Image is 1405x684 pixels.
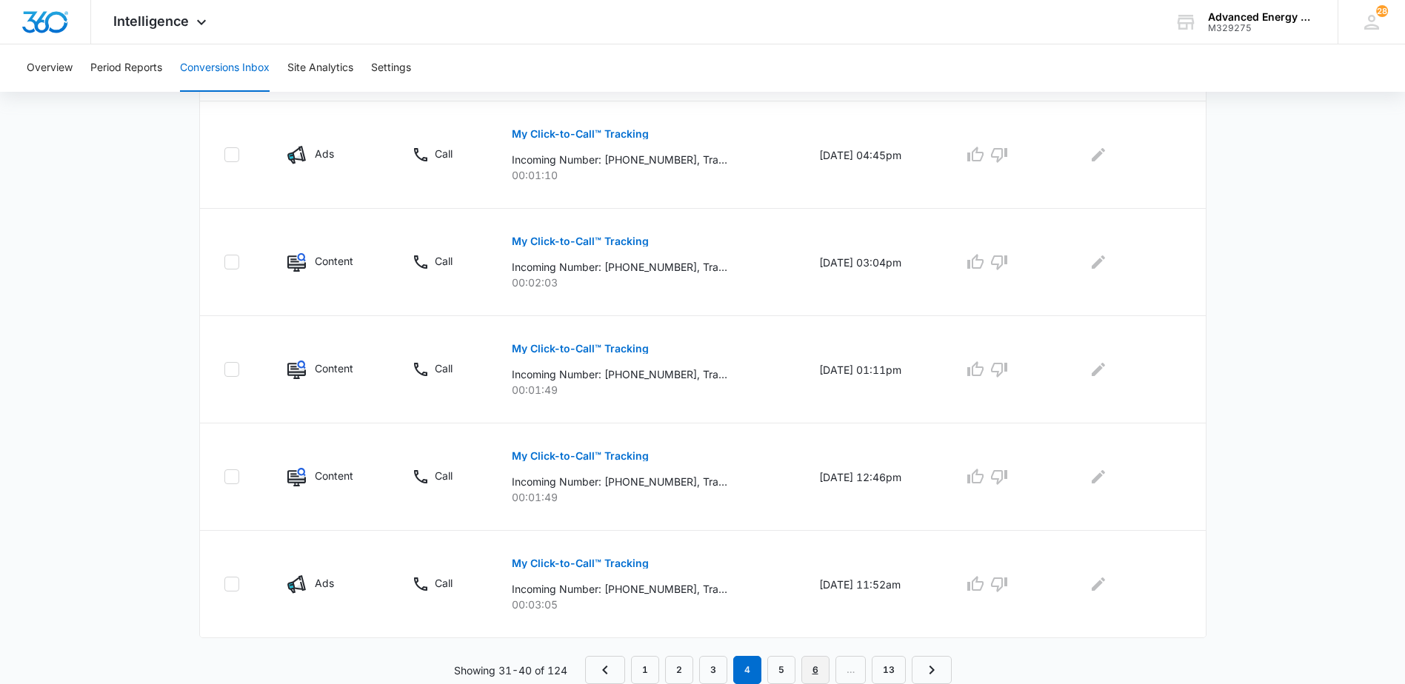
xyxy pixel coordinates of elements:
[512,152,727,167] p: Incoming Number: [PHONE_NUMBER], Tracking Number: [PHONE_NUMBER], Ring To: [PHONE_NUMBER], Caller...
[113,13,189,29] span: Intelligence
[180,44,270,92] button: Conversions Inbox
[512,451,649,461] p: My Click-to-Call™ Tracking
[1208,11,1316,23] div: account name
[512,489,784,505] p: 00:01:49
[454,663,567,678] p: Showing 31-40 of 124
[315,575,334,591] p: Ads
[1087,143,1110,167] button: Edit Comments
[371,44,411,92] button: Settings
[512,167,784,183] p: 00:01:10
[90,44,162,92] button: Period Reports
[631,656,659,684] a: Page 1
[1087,572,1110,596] button: Edit Comments
[801,209,946,316] td: [DATE] 03:04pm
[1376,5,1388,17] span: 28
[665,656,693,684] a: Page 2
[801,101,946,209] td: [DATE] 04:45pm
[435,146,453,161] p: Call
[1376,5,1388,17] div: notifications count
[512,581,727,597] p: Incoming Number: [PHONE_NUMBER], Tracking Number: [PHONE_NUMBER], Ring To: [PHONE_NUMBER], Caller...
[801,656,830,684] a: Page 6
[512,331,649,366] button: My Click-to-Call™ Tracking
[435,361,453,376] p: Call
[912,656,952,684] a: Next Page
[512,546,649,581] button: My Click-to-Call™ Tracking
[585,656,625,684] a: Previous Page
[512,259,727,275] p: Incoming Number: [PHONE_NUMBER], Tracking Number: [PHONE_NUMBER], Ring To: [PHONE_NUMBER], Caller...
[315,253,353,269] p: Content
[512,116,649,152] button: My Click-to-Call™ Tracking
[1087,358,1110,381] button: Edit Comments
[1208,23,1316,33] div: account id
[801,423,946,531] td: [DATE] 12:46pm
[733,656,761,684] em: 4
[512,275,784,290] p: 00:02:03
[512,236,649,247] p: My Click-to-Call™ Tracking
[315,146,334,161] p: Ads
[512,474,727,489] p: Incoming Number: [PHONE_NUMBER], Tracking Number: [PHONE_NUMBER], Ring To: [PHONE_NUMBER], Caller...
[512,558,649,569] p: My Click-to-Call™ Tracking
[1087,465,1110,489] button: Edit Comments
[27,44,73,92] button: Overview
[872,656,906,684] a: Page 13
[801,316,946,423] td: [DATE] 01:11pm
[512,597,784,612] p: 00:03:05
[767,656,795,684] a: Page 5
[585,656,952,684] nav: Pagination
[512,382,784,398] p: 00:01:49
[287,44,353,92] button: Site Analytics
[315,361,353,376] p: Content
[435,253,453,269] p: Call
[699,656,727,684] a: Page 3
[512,129,649,139] p: My Click-to-Call™ Tracking
[512,343,649,354] p: My Click-to-Call™ Tracking
[1087,250,1110,274] button: Edit Comments
[435,575,453,591] p: Call
[435,468,453,483] p: Call
[315,468,353,483] p: Content
[512,224,649,259] button: My Click-to-Call™ Tracking
[512,438,649,474] button: My Click-to-Call™ Tracking
[512,366,727,382] p: Incoming Number: [PHONE_NUMBER], Tracking Number: [PHONE_NUMBER], Ring To: [PHONE_NUMBER], Caller...
[801,531,946,638] td: [DATE] 11:52am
